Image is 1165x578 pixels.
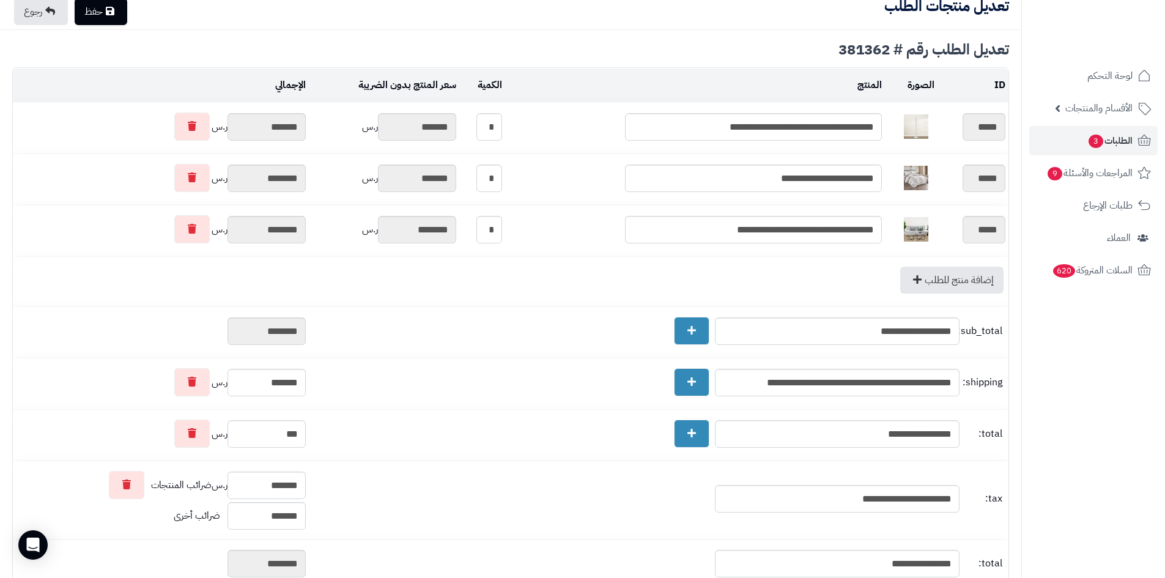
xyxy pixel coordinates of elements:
[1029,126,1158,155] a: الطلبات3
[963,492,1002,506] span: tax:
[13,69,309,102] td: الإجمالي
[1088,134,1104,149] span: 3
[963,427,1002,441] span: total:
[505,69,885,102] td: المنتج
[1029,256,1158,285] a: السلات المتروكة620
[1087,132,1133,149] span: الطلبات
[1029,158,1158,188] a: المراجعات والأسئلة9
[16,215,306,243] div: ر.س
[16,471,306,499] div: ر.س
[938,69,1008,102] td: ID
[1046,165,1133,182] span: المراجعات والأسئلة
[1029,191,1158,220] a: طلبات الإرجاع
[1083,197,1133,214] span: طلبات الإرجاع
[1082,15,1153,40] img: logo-2.png
[904,166,928,190] img: 1752754070-1-40x40.jpg
[885,69,938,102] td: الصورة
[18,530,48,560] div: Open Intercom Messenger
[16,368,306,396] div: ر.س
[900,267,1004,294] a: إضافة منتج للطلب
[963,324,1002,338] span: sub_total:
[312,165,456,192] div: ر.س
[1065,100,1133,117] span: الأقسام والمنتجات
[1107,229,1131,246] span: العملاء
[904,114,928,139] img: 1752316796-1-40x40.jpg
[1047,166,1063,181] span: 9
[904,217,928,242] img: 1752911431-1-40x40.jpg
[12,42,1009,57] div: تعديل الطلب رقم # 381362
[459,69,505,102] td: الكمية
[151,478,212,492] span: ضرائب المنتجات
[16,164,306,192] div: ر.س
[1029,61,1158,91] a: لوحة التحكم
[1052,264,1076,278] span: 620
[1029,223,1158,253] a: العملاء
[16,113,306,141] div: ر.س
[963,557,1002,571] span: total:
[1052,262,1133,279] span: السلات المتروكة
[309,69,459,102] td: سعر المنتج بدون الضريبة
[174,508,220,523] span: ضرائب أخرى
[16,420,306,448] div: ر.س
[312,216,456,243] div: ر.س
[1087,67,1133,84] span: لوحة التحكم
[312,113,456,141] div: ر.س
[963,376,1002,390] span: shipping:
